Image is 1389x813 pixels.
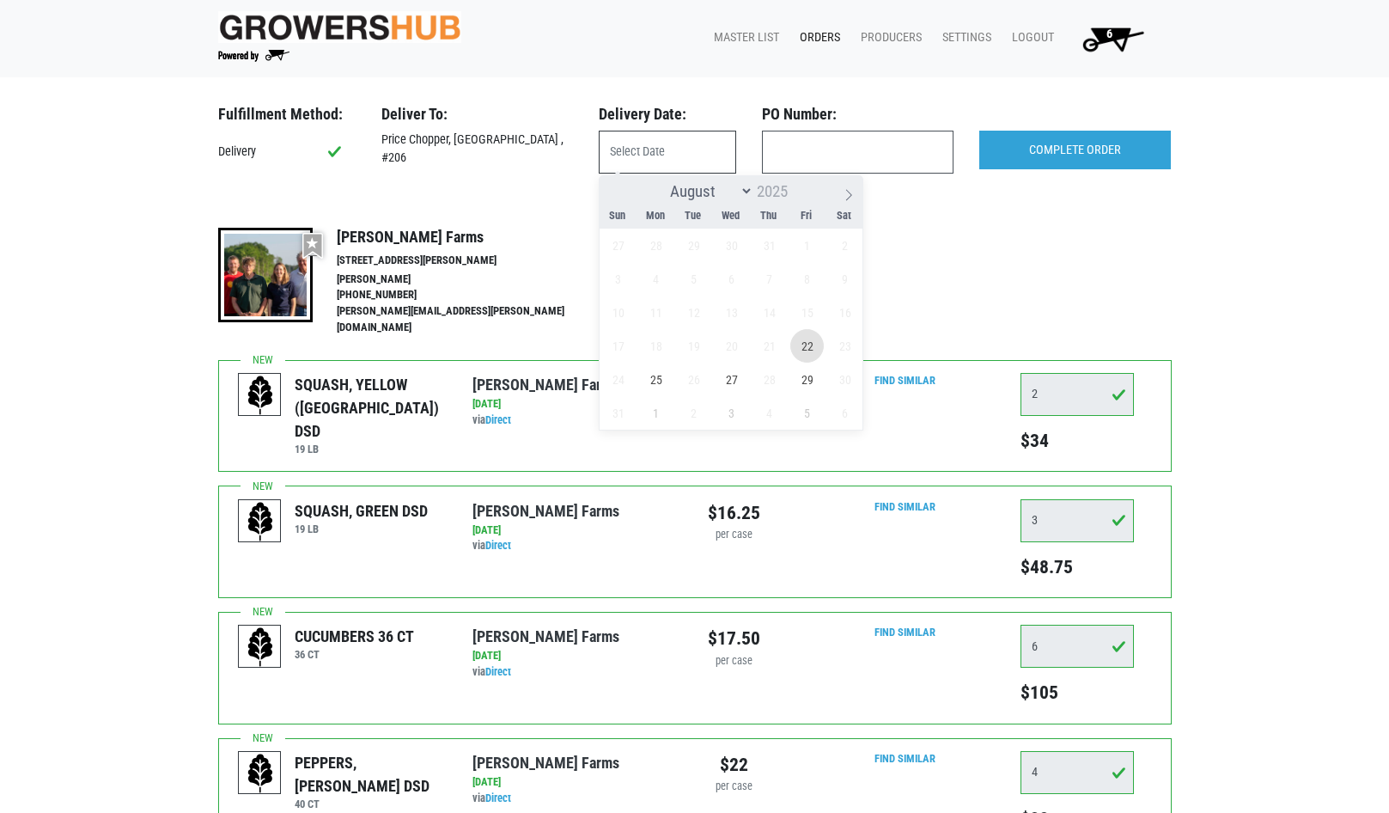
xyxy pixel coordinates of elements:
div: via [472,664,681,681]
div: PEPPERS, [PERSON_NAME] DSD [295,751,447,798]
img: placeholder-variety-43d6402dacf2d531de610a020419775a.svg [239,752,282,795]
span: 6 [1106,27,1112,41]
a: Master List [700,21,786,54]
div: Price Chopper, [GEOGRAPHIC_DATA] , #206 [369,131,586,168]
div: via [472,413,681,429]
a: Find Similar [874,500,935,513]
a: Settings [929,21,998,54]
li: [PERSON_NAME][EMAIL_ADDRESS][PERSON_NAME][DOMAIN_NAME] [337,303,601,336]
div: $22 [708,751,760,779]
span: August 22, 2025 [790,329,824,363]
span: July 27, 2025 [601,229,635,262]
span: August 10, 2025 [601,296,635,329]
span: August 14, 2025 [752,296,786,329]
input: Qty [1020,751,1134,794]
span: August 28, 2025 [752,363,786,396]
div: via [472,538,681,554]
span: September 1, 2025 [639,396,673,430]
span: July 29, 2025 [677,229,710,262]
span: August 25, 2025 [639,363,673,396]
span: Sun [599,211,637,222]
h6: 19 LB [295,523,428,535]
img: Powered by Big Wheelbarrow [218,50,289,62]
input: COMPLETE ORDER [979,131,1171,170]
a: [PERSON_NAME] Farms [472,627,619,645]
div: SQUASH, GREEN DSD [295,499,428,523]
div: per case [708,527,760,543]
span: September 4, 2025 [752,396,786,430]
a: Producers [847,21,929,54]
h4: [PERSON_NAME] Farms [337,228,601,247]
div: [DATE] [472,396,681,413]
span: August 23, 2025 [828,329,862,363]
span: Mon [637,211,674,222]
li: [STREET_ADDRESS][PERSON_NAME] [337,253,601,269]
div: [DATE] [472,648,681,664]
a: Direct [485,665,511,678]
img: placeholder-variety-43d6402dacf2d531de610a020419775a.svg [239,626,282,669]
h6: 40 CT [295,798,447,810]
div: per case [708,779,760,795]
a: 6 [1061,21,1158,56]
input: Select Date [599,131,736,174]
input: Qty [1020,373,1134,416]
span: September 5, 2025 [790,396,824,430]
span: Fri [788,211,825,222]
h6: 19 LB [295,443,447,455]
div: [DATE] [472,774,681,791]
img: placeholder-variety-43d6402dacf2d531de610a020419775a.svg [239,374,282,417]
span: August 16, 2025 [828,296,862,329]
h3: Deliver To: [381,105,573,124]
span: August 1, 2025 [790,229,824,262]
h5: $34 [1020,430,1134,452]
span: August 29, 2025 [790,363,824,396]
h5: $48.75 [1020,556,1134,578]
span: August 27, 2025 [715,363,748,396]
span: August 30, 2025 [828,363,862,396]
div: $17.50 [708,625,760,652]
a: [PERSON_NAME] Farms [472,376,619,394]
h3: PO Number: [762,105,953,124]
img: original-fc7597fdc6adbb9d0e2ae620e786d1a2.jpg [218,11,462,43]
span: August 31, 2025 [601,396,635,430]
span: August 8, 2025 [790,262,824,296]
a: [PERSON_NAME] Farms [472,754,619,772]
span: August 9, 2025 [828,262,862,296]
input: Qty [1020,499,1134,542]
div: via [472,791,681,807]
span: August 21, 2025 [752,329,786,363]
a: Direct [485,539,511,552]
span: July 30, 2025 [715,229,748,262]
a: Logout [998,21,1061,54]
div: SQUASH, YELLOW ([GEOGRAPHIC_DATA]) DSD [295,373,447,443]
span: August 13, 2025 [715,296,748,329]
a: Find Similar [874,626,935,639]
div: $16.25 [708,499,760,527]
h3: Delivery Date: [599,105,736,124]
img: Cart [1075,21,1151,56]
span: August 4, 2025 [639,262,673,296]
a: Direct [485,413,511,426]
div: per case [708,653,760,669]
h3: Fulfillment Method: [218,105,356,124]
span: August 24, 2025 [601,363,635,396]
span: August 12, 2025 [677,296,710,329]
a: Orders [786,21,847,54]
span: Tue [674,211,712,222]
img: placeholder-variety-43d6402dacf2d531de610a020419775a.svg [239,500,282,543]
span: September 6, 2025 [828,396,862,430]
a: [PERSON_NAME] Farms [472,502,619,520]
h6: 36 CT [295,648,414,661]
span: August 3, 2025 [601,262,635,296]
span: August 18, 2025 [639,329,673,363]
span: Wed [712,211,750,222]
div: CUCUMBERS 36 CT [295,625,414,648]
span: September 3, 2025 [715,396,748,430]
span: September 2, 2025 [677,396,710,430]
a: Find Similar [874,374,935,387]
span: Thu [750,211,788,222]
img: thumbnail-8a08f3346781c529aa742b86dead986c.jpg [218,228,313,322]
span: August 5, 2025 [677,262,710,296]
input: Qty [1020,625,1134,668]
a: Find Similar [874,752,935,765]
